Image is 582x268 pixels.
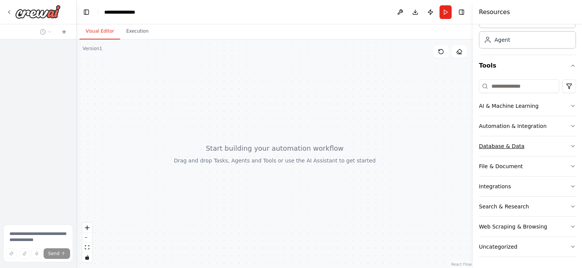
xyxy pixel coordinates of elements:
[31,248,42,259] button: Click to speak your automation idea
[37,27,55,36] button: Switch to previous chat
[479,122,547,130] div: Automation & Integration
[479,55,576,76] button: Tools
[479,183,511,190] div: Integrations
[479,76,576,263] div: Tools
[479,217,576,236] button: Web Scraping & Browsing
[479,243,517,251] div: Uncategorized
[479,156,576,176] button: File & Document
[479,142,524,150] div: Database & Data
[82,223,92,233] button: zoom in
[479,8,510,17] h4: Resources
[479,197,576,216] button: Search & Research
[82,233,92,243] button: zoom out
[104,8,141,16] nav: breadcrumb
[479,237,576,257] button: Uncategorized
[479,96,576,116] button: AI & Machine Learning
[58,27,70,36] button: Start a new chat
[82,252,92,262] button: toggle interactivity
[6,248,17,259] button: Improve this prompt
[81,7,92,17] button: Hide left sidebar
[479,136,576,156] button: Database & Data
[80,24,120,39] button: Visual Editor
[82,243,92,252] button: fit view
[82,223,92,262] div: React Flow controls
[83,46,102,52] div: Version 1
[451,262,472,266] a: React Flow attribution
[479,223,547,230] div: Web Scraping & Browsing
[48,251,59,257] span: Send
[479,102,538,110] div: AI & Machine Learning
[20,248,30,259] button: Upload files
[479,177,576,196] button: Integrations
[479,162,523,170] div: File & Document
[44,248,70,259] button: Send
[479,8,576,55] div: Crew
[494,36,510,44] div: Agent
[479,116,576,136] button: Automation & Integration
[120,24,155,39] button: Execution
[479,203,529,210] div: Search & Research
[456,7,467,17] button: Hide right sidebar
[15,5,61,19] img: Logo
